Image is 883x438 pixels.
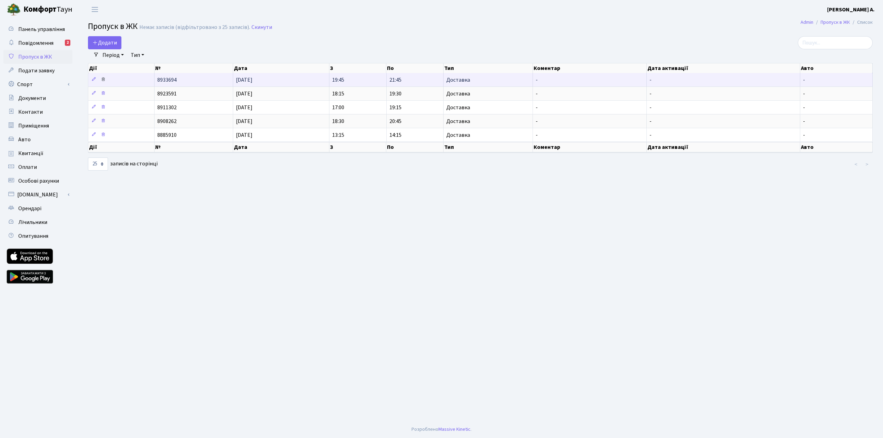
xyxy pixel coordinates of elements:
span: - [803,131,805,139]
select: записів на сторінці [88,157,108,171]
span: 17:00 [332,104,344,111]
span: 8911302 [157,104,177,111]
span: Подати заявку [18,67,54,74]
span: Доставка [446,105,470,110]
span: - [536,131,538,139]
span: 21:45 [389,76,401,84]
button: Переключити навігацію [86,4,103,15]
span: 18:15 [332,90,344,98]
th: Дата [233,63,329,73]
a: [DOMAIN_NAME] [3,188,72,202]
span: - [649,76,652,84]
a: Повідомлення2 [3,36,72,50]
span: - [803,104,805,111]
span: Повідомлення [18,39,53,47]
span: Опитування [18,232,48,240]
span: - [536,90,538,98]
span: 8933694 [157,76,177,84]
span: Доставка [446,132,470,138]
a: Massive Kinetic [438,426,470,433]
th: Дата активації [647,142,800,152]
a: Додати [88,36,121,49]
span: - [649,104,652,111]
a: Панель управління [3,22,72,36]
span: Квитанції [18,150,43,157]
span: Пропуск в ЖК [88,20,138,32]
a: Квитанції [3,146,72,160]
nav: breadcrumb [790,15,883,30]
a: Admin [801,19,813,26]
div: Немає записів (відфільтровано з 25 записів). [139,24,250,31]
th: № [155,142,233,152]
span: Приміщення [18,122,49,130]
th: Авто [800,63,873,73]
a: Опитування [3,229,72,243]
th: Коментар [533,63,647,73]
span: Додати [92,39,117,47]
b: Комфорт [23,4,57,15]
th: Дії [88,142,155,152]
b: [PERSON_NAME] А. [827,6,875,13]
span: - [803,90,805,98]
span: Документи [18,94,46,102]
a: Подати заявку [3,64,72,78]
a: Особові рахунки [3,174,72,188]
img: logo.png [7,3,21,17]
span: 18:30 [332,118,344,125]
span: Лічильники [18,218,47,226]
a: Період [100,49,127,61]
th: № [155,63,233,73]
a: Документи [3,91,72,105]
span: 14:15 [389,131,401,139]
a: Тип [128,49,147,61]
span: - [536,76,538,84]
th: Дії [88,63,155,73]
span: 8885910 [157,131,177,139]
span: - [803,118,805,125]
span: 19:45 [332,76,344,84]
th: З [329,142,387,152]
span: Таун [23,4,72,16]
span: - [649,90,652,98]
span: [DATE] [236,131,252,139]
span: Доставка [446,119,470,124]
span: [DATE] [236,90,252,98]
a: Пропуск в ЖК [821,19,850,26]
span: - [649,131,652,139]
a: Приміщення [3,119,72,133]
span: Особові рахунки [18,177,59,185]
span: Доставка [446,91,470,96]
span: 19:30 [389,90,401,98]
span: Оплати [18,163,37,171]
span: Доставка [446,77,470,83]
div: Розроблено . [411,426,472,433]
span: - [803,76,805,84]
div: 2 [65,40,70,46]
label: записів на сторінці [88,157,158,171]
span: Контакти [18,108,43,116]
th: По [386,142,444,152]
span: 20:45 [389,118,401,125]
a: Оплати [3,160,72,174]
span: Орендарі [18,205,41,212]
span: [DATE] [236,104,252,111]
li: Список [850,19,873,26]
th: З [329,63,387,73]
span: [DATE] [236,76,252,84]
a: Пропуск в ЖК [3,50,72,64]
th: Дата активації [647,63,800,73]
span: Авто [18,136,31,143]
span: Пропуск в ЖК [18,53,52,61]
th: По [386,63,444,73]
a: Лічильники [3,215,72,229]
span: 13:15 [332,131,344,139]
span: Панель управління [18,26,65,33]
a: Скинути [251,24,272,31]
span: - [536,104,538,111]
span: - [536,118,538,125]
th: Тип [444,142,533,152]
span: 8923591 [157,90,177,98]
a: Контакти [3,105,72,119]
th: Авто [800,142,873,152]
th: Дата [233,142,329,152]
